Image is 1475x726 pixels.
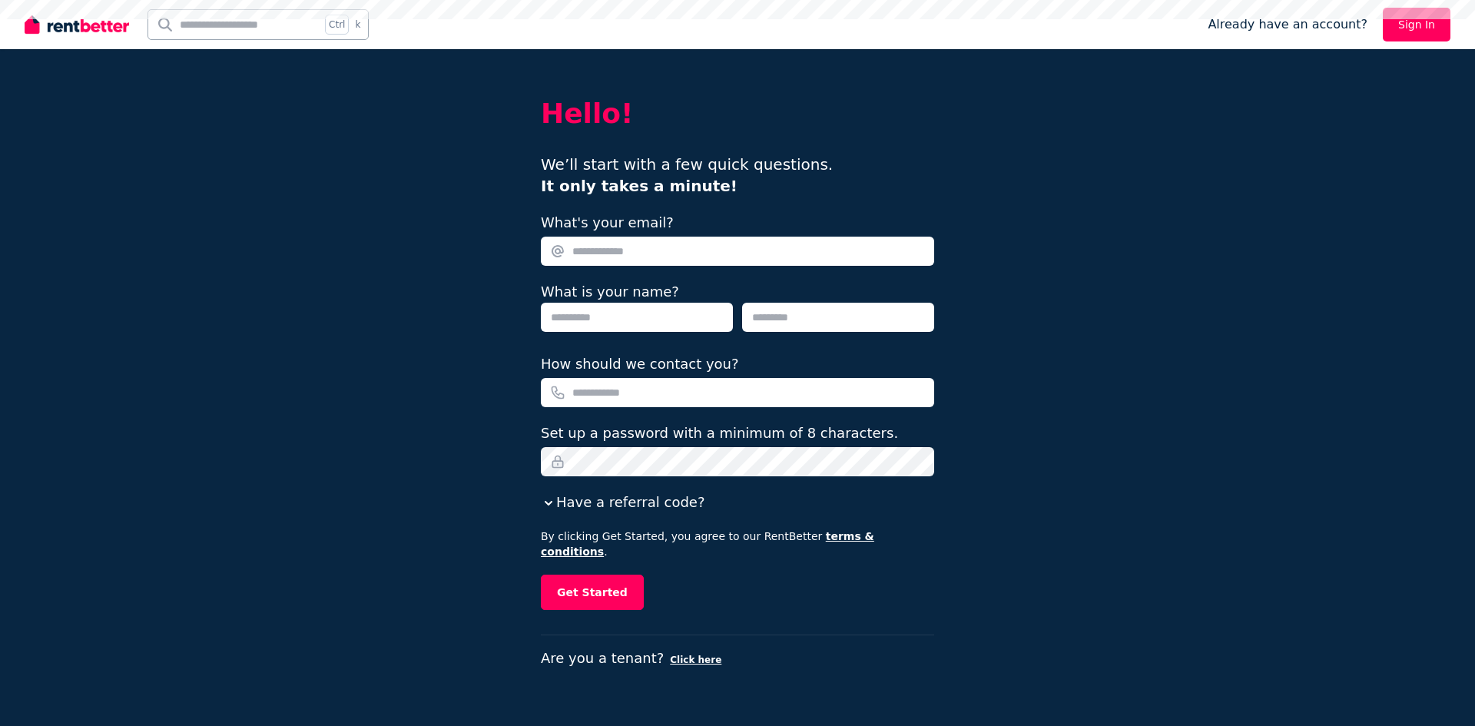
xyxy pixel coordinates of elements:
[325,15,349,35] span: Ctrl
[541,98,934,129] h2: Hello!
[541,648,934,669] p: Are you a tenant?
[541,177,737,195] b: It only takes a minute!
[541,423,898,444] label: Set up a password with a minimum of 8 characters.
[541,155,833,195] span: We’ll start with a few quick questions.
[541,529,934,559] p: By clicking Get Started, you agree to our RentBetter .
[541,212,674,234] label: What's your email?
[670,654,721,666] button: Click here
[1383,8,1450,41] a: Sign In
[541,283,679,300] label: What is your name?
[541,492,704,513] button: Have a referral code?
[1208,15,1367,34] span: Already have an account?
[541,575,644,610] button: Get Started
[25,13,129,36] img: RentBetter
[541,353,739,375] label: How should we contact you?
[355,18,360,31] span: k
